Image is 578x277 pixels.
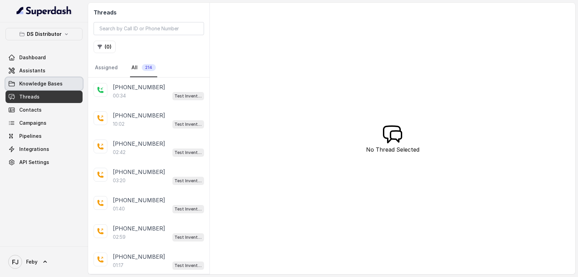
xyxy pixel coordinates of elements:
[19,67,45,74] span: Assistants
[6,91,83,103] a: Threads
[6,104,83,116] a: Contacts
[6,28,83,40] button: DS Distributor
[17,6,72,17] img: light.svg
[113,140,165,148] p: [PHONE_NUMBER]
[113,168,165,176] p: [PHONE_NUMBER]
[113,262,124,269] p: 01:17
[19,146,49,153] span: Integrations
[113,224,165,233] p: [PHONE_NUMBER]
[19,159,49,166] span: API Settings
[113,177,126,184] p: 03:20
[6,51,83,64] a: Dashboard
[27,30,62,38] p: DS Distributor
[113,149,126,156] p: 02:42
[94,8,204,17] h2: Threads
[94,22,204,35] input: Search by Call ID or Phone Number
[94,59,119,77] a: Assigned
[6,143,83,155] a: Integrations
[113,253,165,261] p: [PHONE_NUMBER]
[113,121,125,127] p: 10:02
[6,130,83,142] a: Pipelines
[19,133,42,140] span: Pipelines
[19,120,46,126] span: Campaigns
[174,177,202,184] p: Test Inventory
[6,78,83,90] a: Knowledge Bases
[113,111,165,120] p: [PHONE_NUMBER]
[174,149,202,156] p: Test Inventory
[6,252,83,271] a: Feby
[113,83,165,91] p: [PHONE_NUMBER]
[113,205,125,212] p: 01:40
[6,64,83,77] a: Assistants
[113,234,126,240] p: 02:59
[19,80,63,87] span: Knowledge Bases
[6,156,83,168] a: API Settings
[12,258,19,266] text: FJ
[174,206,202,213] p: Test Inventory
[94,59,204,77] nav: Tabs
[174,234,202,241] p: Test Inventory
[19,106,42,113] span: Contacts
[130,59,157,77] a: All214
[113,196,165,204] p: [PHONE_NUMBER]
[174,121,202,128] p: Test Inventory
[174,262,202,269] p: Test Inventory
[19,54,46,61] span: Dashboard
[94,41,116,53] button: (0)
[174,93,202,100] p: Test Inventory
[366,145,419,154] p: No Thread Selected
[26,258,38,265] span: Feby
[142,64,156,71] span: 214
[6,117,83,129] a: Campaigns
[113,92,126,99] p: 00:34
[19,93,40,100] span: Threads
